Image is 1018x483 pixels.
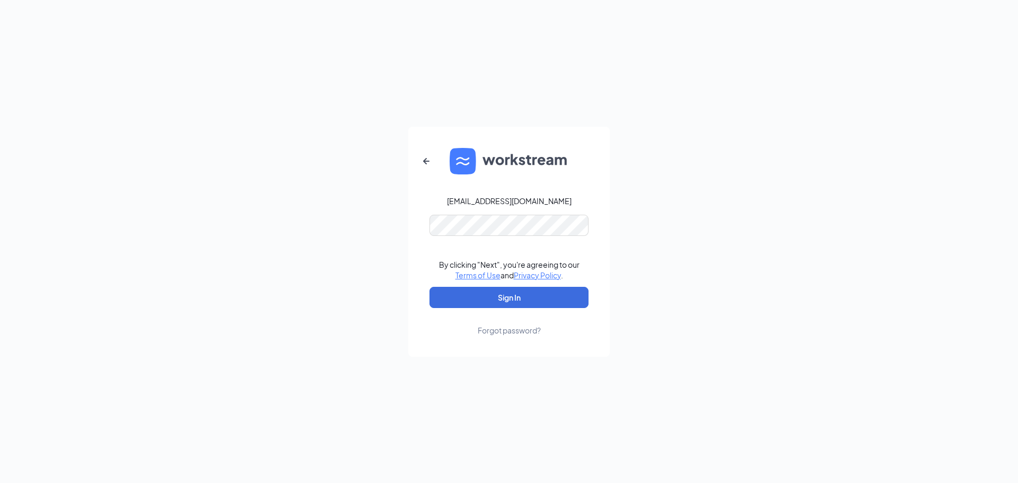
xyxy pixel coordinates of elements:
[420,155,433,168] svg: ArrowLeftNew
[478,325,541,336] div: Forgot password?
[455,270,501,280] a: Terms of Use
[514,270,561,280] a: Privacy Policy
[447,196,572,206] div: [EMAIL_ADDRESS][DOMAIN_NAME]
[414,148,439,174] button: ArrowLeftNew
[478,308,541,336] a: Forgot password?
[429,287,589,308] button: Sign In
[450,148,568,174] img: WS logo and Workstream text
[439,259,580,280] div: By clicking "Next", you're agreeing to our and .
